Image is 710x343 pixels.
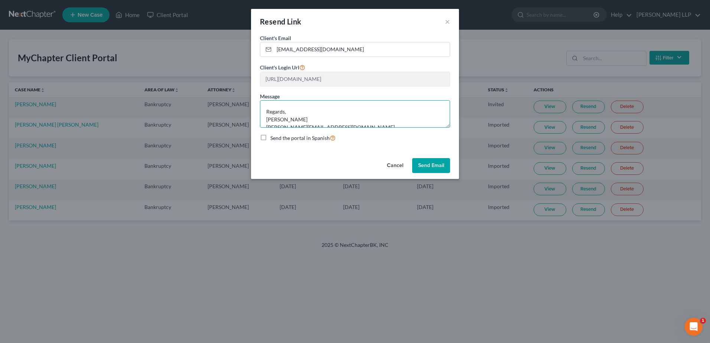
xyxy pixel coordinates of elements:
span: Client's Email [260,35,291,41]
label: Client's Login Url [260,63,305,72]
span: 1 [700,318,706,324]
input: -- [260,72,450,86]
button: Send Email [412,158,450,173]
button: Cancel [381,158,409,173]
div: Resend Link [260,16,301,27]
span: Send the portal in Spanish [270,135,330,141]
iframe: Intercom live chat [685,318,703,336]
input: Enter email... [274,42,450,56]
label: Message [260,92,280,100]
button: × [445,17,450,26]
